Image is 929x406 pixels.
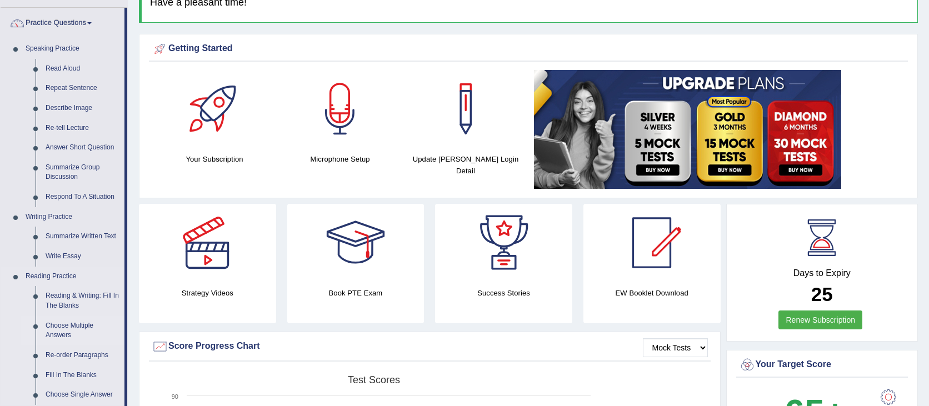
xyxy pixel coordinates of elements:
[41,78,124,98] a: Repeat Sentence
[41,158,124,187] a: Summarize Group Discussion
[41,316,124,345] a: Choose Multiple Answers
[41,365,124,385] a: Fill In The Blanks
[1,8,124,36] a: Practice Questions
[41,286,124,315] a: Reading & Writing: Fill In The Blanks
[41,138,124,158] a: Answer Short Question
[283,153,397,165] h4: Microphone Setup
[41,247,124,267] a: Write Essay
[157,153,272,165] h4: Your Subscription
[21,207,124,227] a: Writing Practice
[583,287,721,299] h4: EW Booklet Download
[41,385,124,405] a: Choose Single Answer
[811,283,833,305] b: 25
[152,338,708,355] div: Score Progress Chart
[21,39,124,59] a: Speaking Practice
[139,287,276,299] h4: Strategy Videos
[152,41,905,57] div: Getting Started
[348,374,400,385] tspan: Test scores
[41,59,124,79] a: Read Aloud
[41,118,124,138] a: Re-tell Lecture
[41,98,124,118] a: Describe Image
[287,287,424,299] h4: Book PTE Exam
[21,267,124,287] a: Reading Practice
[778,310,862,329] a: Renew Subscription
[41,227,124,247] a: Summarize Written Text
[41,187,124,207] a: Respond To A Situation
[172,393,178,400] text: 90
[41,345,124,365] a: Re-order Paragraphs
[739,357,906,373] div: Your Target Score
[435,287,572,299] h4: Success Stories
[739,268,906,278] h4: Days to Expiry
[534,70,841,189] img: small5.jpg
[408,153,523,177] h4: Update [PERSON_NAME] Login Detail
